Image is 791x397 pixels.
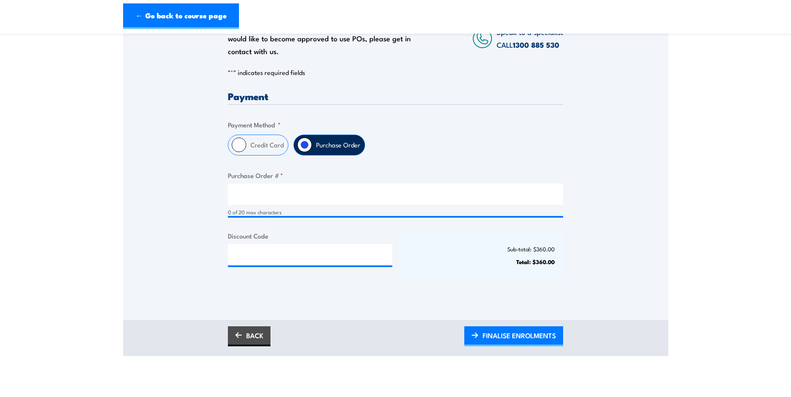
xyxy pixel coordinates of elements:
label: Purchase Order # [228,170,563,180]
span: FINALISE ENROLMENTS [483,324,556,347]
div: Only approved companies can use purchase orders. If you would like to become approved to use POs,... [228,19,421,58]
span: Speak to a specialist CALL [497,26,563,50]
a: ← Go back to course page [123,3,239,29]
a: 1300 885 530 [513,39,559,50]
label: Credit Card [246,135,288,155]
label: Purchase Order [312,135,365,155]
p: " " indicates required fields [228,68,563,77]
p: Sub-total: $360.00 [408,246,555,252]
h3: Payment [228,91,563,101]
div: 0 of 20 max characters [228,208,563,216]
label: Discount Code [228,231,392,241]
a: BACK [228,326,270,346]
strong: Total: $360.00 [516,257,555,266]
a: FINALISE ENROLMENTS [464,326,563,346]
legend: Payment Method [228,120,281,129]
